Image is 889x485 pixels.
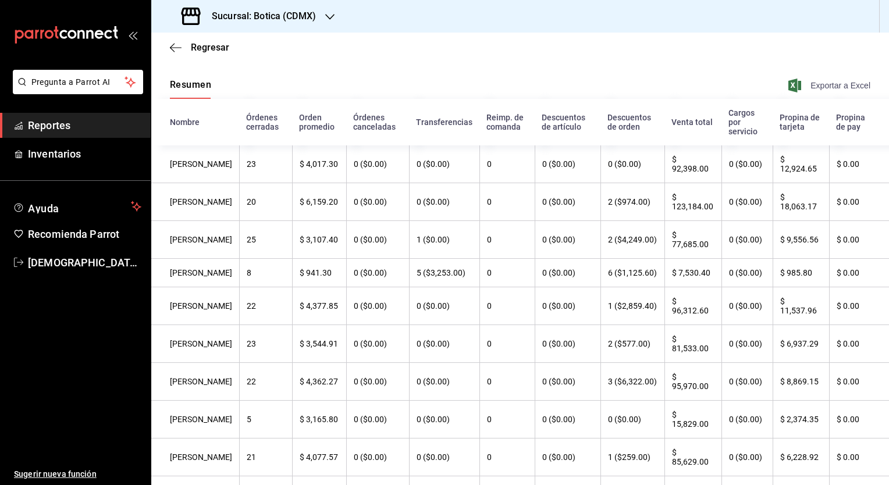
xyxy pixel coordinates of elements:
[479,325,535,363] th: 0
[664,401,721,438] th: $ 15,829.00
[721,183,773,221] th: 0 ($0.00)
[292,401,346,438] th: $ 3,165.80
[600,99,664,145] th: Descuentos de orden
[535,401,600,438] th: 0 ($0.00)
[409,363,479,401] th: 0 ($0.00)
[170,79,211,99] div: navigation tabs
[600,221,664,259] th: 2 ($4,249.00)
[535,145,600,183] th: 0 ($0.00)
[409,221,479,259] th: 1 ($0.00)
[479,145,535,183] th: 0
[346,259,409,287] th: 0 ($0.00)
[721,287,773,325] th: 0 ($0.00)
[535,438,600,476] th: 0 ($0.00)
[346,363,409,401] th: 0 ($0.00)
[664,259,721,287] th: $ 7,530.40
[28,226,141,242] span: Recomienda Parrot
[721,438,773,476] th: 0 ($0.00)
[239,287,292,325] th: 22
[773,259,830,287] th: $ 985.80
[721,259,773,287] th: 0 ($0.00)
[31,76,125,88] span: Pregunta a Parrot AI
[292,99,346,145] th: Orden promedio
[346,221,409,259] th: 0 ($0.00)
[600,438,664,476] th: 1 ($259.00)
[773,145,830,183] th: $ 12,924.65
[600,363,664,401] th: 3 ($6,322.00)
[409,183,479,221] th: 0 ($0.00)
[151,401,239,438] th: [PERSON_NAME]
[721,145,773,183] th: 0 ($0.00)
[409,145,479,183] th: 0 ($0.00)
[151,363,239,401] th: [PERSON_NAME]
[721,325,773,363] th: 0 ($0.00)
[151,325,239,363] th: [PERSON_NAME]
[479,287,535,325] th: 0
[409,438,479,476] th: 0 ($0.00)
[409,259,479,287] th: 5 ($3,253.00)
[829,401,889,438] th: $ 0.00
[346,325,409,363] th: 0 ($0.00)
[28,146,141,162] span: Inventarios
[346,438,409,476] th: 0 ($0.00)
[239,183,292,221] th: 20
[721,221,773,259] th: 0 ($0.00)
[791,79,870,92] button: Exportar a Excel
[600,401,664,438] th: 0 ($0.00)
[600,145,664,183] th: 0 ($0.00)
[239,99,292,145] th: Órdenes cerradas
[829,287,889,325] th: $ 0.00
[151,99,239,145] th: Nombre
[346,145,409,183] th: 0 ($0.00)
[664,221,721,259] th: $ 77,685.00
[28,199,126,213] span: Ayuda
[239,145,292,183] th: 23
[600,287,664,325] th: 1 ($2,859.40)
[346,287,409,325] th: 0 ($0.00)
[773,325,830,363] th: $ 6,937.29
[292,363,346,401] th: $ 4,362.27
[479,401,535,438] th: 0
[535,287,600,325] th: 0 ($0.00)
[239,438,292,476] th: 21
[721,99,773,145] th: Cargos por servicio
[773,363,830,401] th: $ 8,869.15
[479,259,535,287] th: 0
[479,363,535,401] th: 0
[600,259,664,287] th: 6 ($1,125.60)
[479,221,535,259] th: 0
[239,325,292,363] th: 23
[535,363,600,401] th: 0 ($0.00)
[239,221,292,259] th: 25
[535,221,600,259] th: 0 ($0.00)
[346,99,409,145] th: Órdenes canceladas
[151,183,239,221] th: [PERSON_NAME]
[170,42,229,53] button: Regresar
[346,183,409,221] th: 0 ($0.00)
[535,325,600,363] th: 0 ($0.00)
[239,363,292,401] th: 22
[829,145,889,183] th: $ 0.00
[535,183,600,221] th: 0 ($0.00)
[600,325,664,363] th: 2 ($577.00)
[409,99,479,145] th: Transferencias
[479,438,535,476] th: 0
[28,255,141,270] span: [DEMOGRAPHIC_DATA][PERSON_NAME][DATE]
[151,145,239,183] th: [PERSON_NAME]
[8,84,143,97] a: Pregunta a Parrot AI
[151,221,239,259] th: [PERSON_NAME]
[721,363,773,401] th: 0 ($0.00)
[346,401,409,438] th: 0 ($0.00)
[829,363,889,401] th: $ 0.00
[829,183,889,221] th: $ 0.00
[292,438,346,476] th: $ 4,077.57
[664,287,721,325] th: $ 96,312.60
[664,438,721,476] th: $ 85,629.00
[14,468,141,480] span: Sugerir nueva función
[409,325,479,363] th: 0 ($0.00)
[773,438,830,476] th: $ 6,228.92
[829,325,889,363] th: $ 0.00
[773,221,830,259] th: $ 9,556.56
[191,42,229,53] span: Regresar
[829,221,889,259] th: $ 0.00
